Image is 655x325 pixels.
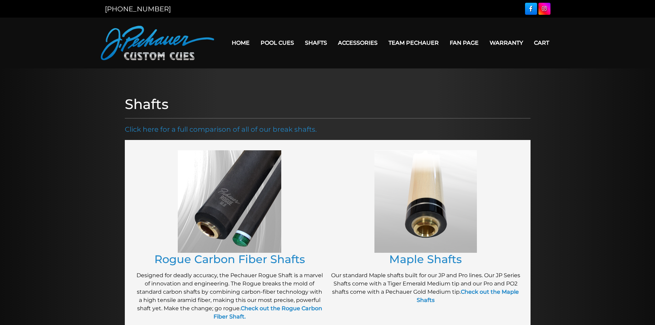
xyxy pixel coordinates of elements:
[154,252,305,266] a: Rogue Carbon Fiber Shafts
[226,34,255,52] a: Home
[125,96,531,112] h1: Shafts
[125,125,317,133] a: Click here for a full comparison of all of our break shafts.
[444,34,484,52] a: Fan Page
[135,271,324,321] p: Designed for deadly accuracy, the Pechauer Rogue Shaft is a marvel of innovation and engineering....
[528,34,555,52] a: Cart
[299,34,332,52] a: Shafts
[255,34,299,52] a: Pool Cues
[332,34,383,52] a: Accessories
[331,271,520,304] p: Our standard Maple shafts built for our JP and Pro lines. Our JP Series Shafts come with a Tiger ...
[214,305,322,320] a: Check out the Rogue Carbon Fiber Shaft.
[417,289,519,303] a: Check out the Maple Shafts
[389,252,462,266] a: Maple Shafts
[105,5,171,13] a: [PHONE_NUMBER]
[484,34,528,52] a: Warranty
[101,26,214,60] img: Pechauer Custom Cues
[383,34,444,52] a: Team Pechauer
